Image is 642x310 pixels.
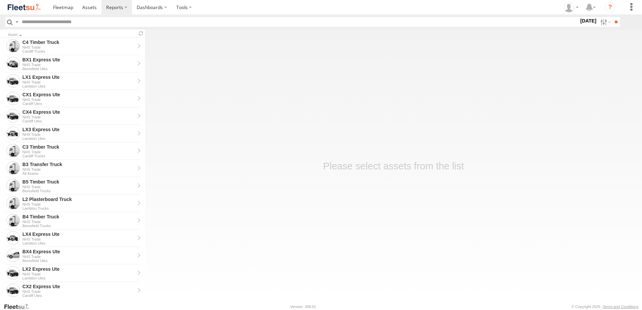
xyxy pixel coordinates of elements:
[22,224,135,228] div: Beresfield Trucks
[22,67,135,71] div: Beresfield Utes
[22,39,135,45] div: C4 Timber Truck - View Asset History
[22,283,135,290] div: CX2 Express Ute - View Asset History
[22,189,135,193] div: Beresfield Trucks
[605,2,615,13] i: ?
[22,137,135,141] div: Lambton Utes
[22,126,135,133] div: LX3 Express Ute - View Asset History
[22,150,135,154] div: NHS Trade
[571,305,638,309] div: © Copyright 2025 -
[22,154,135,158] div: Cardiff Trucks
[22,45,135,49] div: NHS Trade
[22,220,135,224] div: NHS Trade
[22,266,135,272] div: LX2 Express Ute - View Asset History
[22,161,135,167] div: B3 Transfer Truck - View Asset History
[137,30,145,37] span: Refresh
[22,196,135,202] div: L2 Plasterboard Truck - View Asset History
[22,290,135,294] div: NHS Trade
[22,272,135,276] div: NHS Trade
[22,84,135,88] div: Lambton Utes
[22,57,135,63] div: BX1 Express Ute - View Asset History
[22,206,135,210] div: Lambton Trucks
[22,109,135,115] div: CX4 Express Ute - View Asset History
[22,63,135,67] div: NHS Trade
[22,294,135,298] div: Cardiff Utes
[4,303,35,310] a: Visit our Website
[22,276,135,280] div: Lambton Utes
[22,115,135,119] div: NHS Trade
[22,255,135,259] div: NHS Trade
[8,33,134,37] div: Click to Sort
[22,144,135,150] div: C3 Timber Truck - View Asset History
[22,98,135,102] div: NHS Trade
[22,92,135,98] div: CX1 Express Ute - View Asset History
[603,305,638,309] a: Terms and Conditions
[14,17,19,27] label: Search Query
[22,231,135,237] div: LX4 Express Ute - View Asset History
[22,249,135,255] div: BX4 Express Ute - View Asset History
[22,80,135,84] div: NHS Trade
[22,241,135,245] div: Lambton Utes
[7,3,42,12] img: fleetsu-logo-horizontal.svg
[22,171,135,175] div: All Assets
[22,214,135,220] div: B4 Timber Truck - View Asset History
[561,2,581,12] div: Kelley Adamson
[22,119,135,123] div: Cardiff Utes
[598,17,612,27] label: Search Filter Options
[22,202,135,206] div: NHS Trade
[22,237,135,241] div: NHS Trade
[22,179,135,185] div: B5 Timber Truck - View Asset History
[22,49,135,53] div: Cardiff Trucks
[22,259,135,263] div: Beresfield Utes
[290,305,316,309] div: Version: 308.01
[22,185,135,189] div: NHS Trade
[579,17,598,24] label: [DATE]
[22,74,135,80] div: LX1 Express Ute - View Asset History
[22,133,135,137] div: NHS Trade
[22,167,135,171] div: NHS Trade
[22,102,135,106] div: Cardiff Utes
